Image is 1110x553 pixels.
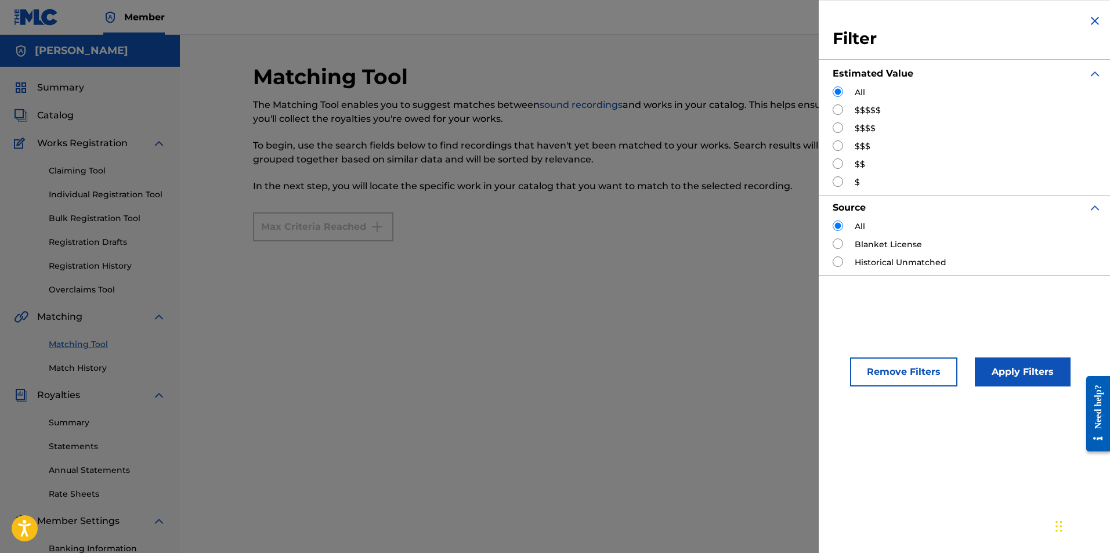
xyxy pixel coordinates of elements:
[124,10,165,24] span: Member
[14,514,28,528] img: Member Settings
[850,357,957,386] button: Remove Filters
[14,81,84,95] a: SummarySummary
[37,388,80,402] span: Royalties
[833,28,1102,49] h3: Filter
[540,99,623,110] a: sound recordings
[37,514,120,528] span: Member Settings
[855,221,865,233] label: All
[1088,67,1102,81] img: expand
[152,136,166,150] img: expand
[855,158,865,171] label: $$
[14,9,59,26] img: MLC Logo
[49,362,166,374] a: Match History
[253,64,414,90] h2: Matching Tool
[37,109,74,122] span: Catalog
[49,417,166,429] a: Summary
[855,238,922,251] label: Blanket License
[49,488,166,500] a: Rate Sheets
[103,10,117,24] img: Top Rightsholder
[49,212,166,225] a: Bulk Registration Tool
[833,202,866,213] strong: Source
[49,284,166,296] a: Overclaims Tool
[37,136,128,150] span: Works Registration
[49,464,166,476] a: Annual Statements
[253,179,857,193] p: In the next step, you will locate the specific work in your catalog that you want to match to the...
[49,260,166,272] a: Registration History
[49,338,166,350] a: Matching Tool
[1078,367,1110,461] iframe: Resource Center
[49,165,166,177] a: Claiming Tool
[855,122,876,135] label: $$$$
[855,256,946,269] label: Historical Unmatched
[49,440,166,453] a: Statements
[152,514,166,528] img: expand
[14,81,28,95] img: Summary
[253,139,857,167] p: To begin, use the search fields below to find recordings that haven't yet been matched to your wo...
[37,310,82,324] span: Matching
[1055,509,1062,544] div: Drag
[14,109,28,122] img: Catalog
[975,357,1071,386] button: Apply Filters
[1052,497,1110,553] iframe: Chat Widget
[14,44,28,58] img: Accounts
[14,136,29,150] img: Works Registration
[253,98,857,126] p: The Matching Tool enables you to suggest matches between and works in your catalog. This helps en...
[35,44,128,57] h5: Ryan Marvel
[855,140,870,153] label: $$$
[152,388,166,402] img: expand
[152,310,166,324] img: expand
[14,310,28,324] img: Matching
[1088,14,1102,28] img: close
[14,388,28,402] img: Royalties
[14,109,74,122] a: CatalogCatalog
[855,176,860,189] label: $
[253,207,1037,288] form: Search Form
[855,104,881,117] label: $$$$$
[1088,201,1102,215] img: expand
[49,189,166,201] a: Individual Registration Tool
[37,81,84,95] span: Summary
[855,86,865,99] label: All
[833,68,913,79] strong: Estimated Value
[49,236,166,248] a: Registration Drafts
